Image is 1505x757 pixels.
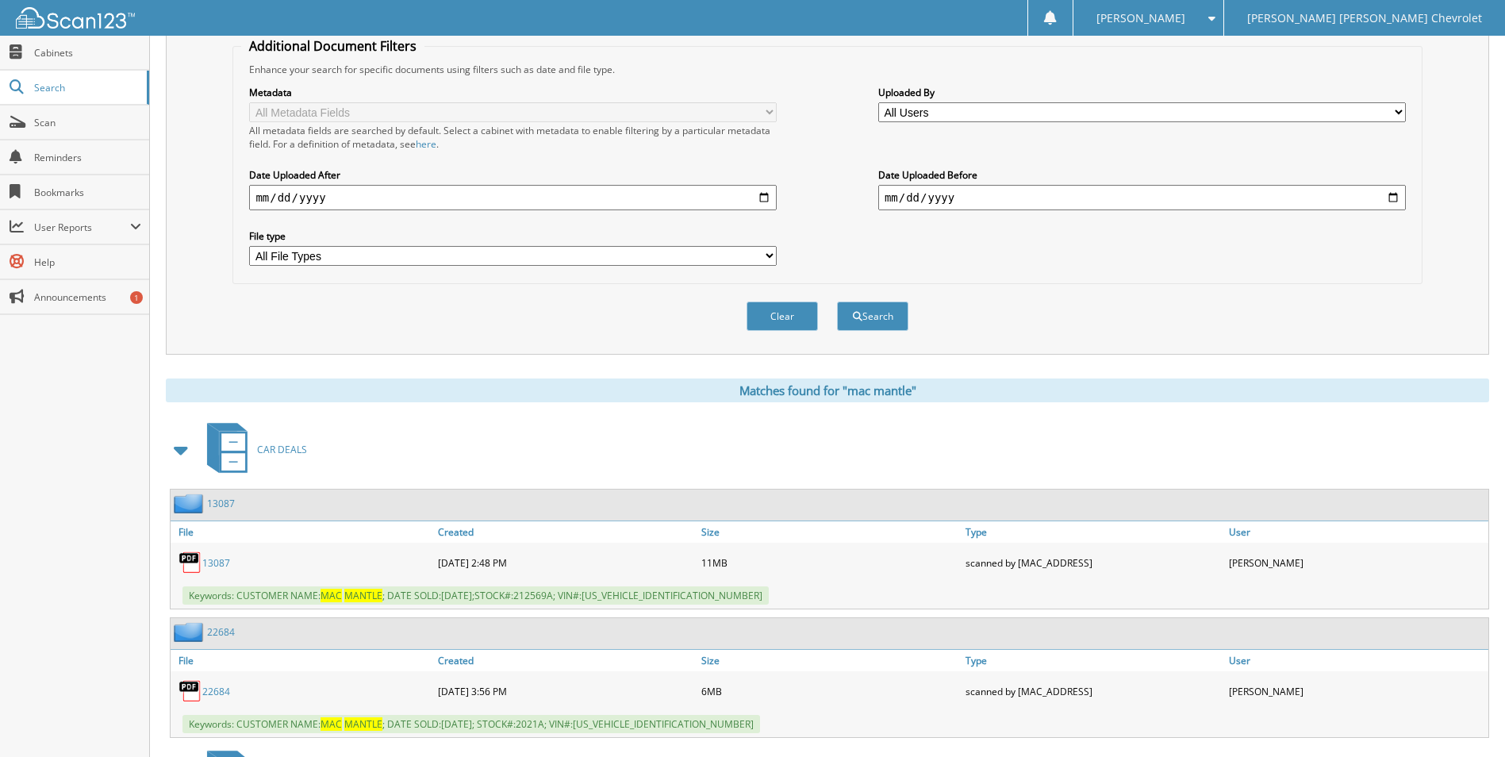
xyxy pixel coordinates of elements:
[34,46,141,60] span: Cabinets
[1225,675,1488,707] div: [PERSON_NAME]
[1247,13,1482,23] span: [PERSON_NAME] [PERSON_NAME] Chevrolet
[166,378,1489,402] div: Matches found for "mac mantle"
[130,291,143,304] div: 1
[962,650,1225,671] a: Type
[198,418,307,481] a: CAR DEALS
[837,302,908,331] button: Search
[171,521,434,543] a: File
[174,494,207,513] img: folder2.png
[249,86,777,99] label: Metadata
[182,715,760,733] span: Keywords: CUSTOMER NAME: ; DATE SOLD:[DATE]; STOCK#:2021A; VIN#:[US_VEHICLE_IDENTIFICATION_NUMBER]
[16,7,135,29] img: scan123-logo-white.svg
[962,675,1225,707] div: scanned by [MAC_ADDRESS]
[434,547,697,578] div: [DATE] 2:48 PM
[34,290,141,304] span: Announcements
[34,186,141,199] span: Bookmarks
[747,302,818,331] button: Clear
[878,168,1406,182] label: Date Uploaded Before
[34,256,141,269] span: Help
[434,521,697,543] a: Created
[321,717,342,731] span: MAC
[241,37,424,55] legend: Additional Document Filters
[249,185,777,210] input: start
[207,625,235,639] a: 22684
[249,168,777,182] label: Date Uploaded After
[697,650,961,671] a: Size
[697,547,961,578] div: 11MB
[249,229,777,243] label: File type
[1096,13,1185,23] span: [PERSON_NAME]
[1225,521,1488,543] a: User
[416,137,436,151] a: here
[171,650,434,671] a: File
[697,521,961,543] a: Size
[344,717,382,731] span: MANTLE
[202,556,230,570] a: 13087
[697,675,961,707] div: 6MB
[202,685,230,698] a: 22684
[321,589,342,602] span: MAC
[1426,681,1505,757] iframe: Chat Widget
[962,521,1225,543] a: Type
[241,63,1413,76] div: Enhance your search for specific documents using filters such as date and file type.
[179,679,202,703] img: PDF.png
[179,551,202,574] img: PDF.png
[34,151,141,164] span: Reminders
[207,497,235,510] a: 13087
[962,547,1225,578] div: scanned by [MAC_ADDRESS]
[34,116,141,129] span: Scan
[434,675,697,707] div: [DATE] 3:56 PM
[34,81,139,94] span: Search
[434,650,697,671] a: Created
[249,124,777,151] div: All metadata fields are searched by default. Select a cabinet with metadata to enable filtering b...
[257,443,307,456] span: CAR DEALS
[174,622,207,642] img: folder2.png
[34,221,130,234] span: User Reports
[878,185,1406,210] input: end
[1225,547,1488,578] div: [PERSON_NAME]
[878,86,1406,99] label: Uploaded By
[182,586,769,605] span: Keywords: CUSTOMER NAME: ; DATE SOLD:[DATE];STOCK#:212569A; VIN#:[US_VEHICLE_IDENTIFICATION_NUMBER]
[1225,650,1488,671] a: User
[344,589,382,602] span: MANTLE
